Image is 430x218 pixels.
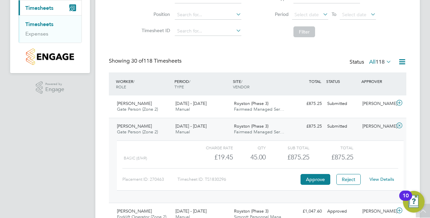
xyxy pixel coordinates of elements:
button: Timesheets [19,0,81,15]
span: [DATE] - [DATE] [175,101,207,106]
a: Timesheets [25,21,53,27]
div: Total [309,144,353,152]
div: Status [350,58,393,67]
a: Expenses [25,30,48,37]
input: Search for... [175,10,241,20]
span: 118 Timesheets [131,58,182,64]
div: £875.25 [289,121,325,132]
div: [PERSON_NAME] [360,121,395,132]
label: All [369,59,391,65]
span: £875.25 [331,153,353,161]
a: View Details [369,176,394,182]
span: [PERSON_NAME] [117,208,152,214]
span: Basic (£/HR) [124,156,147,160]
div: Timesheets [19,15,81,43]
div: SITE [231,75,290,93]
input: Search for... [175,26,241,36]
span: 30 of [131,58,143,64]
span: TOTAL [309,79,321,84]
span: Manual [175,129,190,135]
div: Sub Total [266,144,309,152]
div: APPROVER [360,75,395,87]
span: Select date [294,12,319,18]
div: [PERSON_NAME] [360,98,395,109]
a: Go to home page [18,48,82,65]
div: [PERSON_NAME] [360,206,395,217]
div: £19.45 [189,152,233,163]
span: To [330,10,338,19]
button: Filter [293,26,315,37]
span: / [241,79,242,84]
button: Reject [336,174,361,185]
a: Powered byEngage [36,81,65,94]
span: [DATE] - [DATE] [175,208,207,214]
span: Timesheets [25,5,53,11]
div: Placement ID: 270463 [122,174,177,185]
div: £875.25 [289,98,325,109]
div: Charge rate [189,144,233,152]
button: Open Resource Center, 10 new notifications [403,191,425,213]
span: [PERSON_NAME] [117,101,152,106]
div: Timesheet ID: TS1830296 [177,174,299,185]
span: [DATE] - [DATE] [175,123,207,129]
span: Manual [175,106,190,112]
label: Period [258,11,289,17]
span: ROLE [116,84,126,89]
span: [PERSON_NAME] [117,123,152,129]
div: 10 [403,196,409,204]
span: Royston (Phase 3) [234,123,268,129]
button: Approve [301,174,330,185]
div: Submitted [325,121,360,132]
span: Powered by [45,81,64,87]
div: WORKER [114,75,173,93]
div: PERIOD [173,75,231,93]
div: Approved [325,206,360,217]
span: VENDOR [233,84,249,89]
div: £875.25 [266,152,309,163]
span: / [189,79,190,84]
span: Gate Person (Zone 2) [117,129,158,135]
div: STATUS [325,75,360,87]
label: Timesheet ID [140,27,170,34]
span: / [133,79,135,84]
div: Submitted [325,98,360,109]
div: Showing [109,58,183,65]
span: Gate Person (Zone 2) [117,106,158,112]
div: QTY [233,144,266,152]
img: countryside-properties-logo-retina.png [26,48,74,65]
span: 118 [376,59,385,65]
span: Select date [342,12,366,18]
span: Royston (Phase 3) [234,101,268,106]
span: Fairmead Managed Ser… [234,106,284,112]
div: £1,047.60 [289,206,325,217]
span: Fairmead Managed Ser… [234,129,284,135]
span: Royston (Phase 3) [234,208,268,214]
span: TYPE [174,84,184,89]
span: Engage [45,87,64,92]
label: Position [140,11,170,17]
div: 45.00 [233,152,266,163]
